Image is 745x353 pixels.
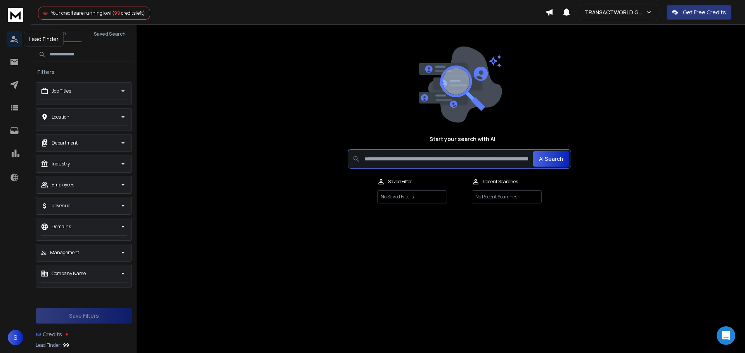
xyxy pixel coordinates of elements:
div: Open Intercom Messenger [717,326,735,345]
span: ( credits left) [112,10,145,16]
p: Domains [52,224,71,230]
p: Industry [52,161,70,167]
img: logo [8,8,23,22]
p: Saved Filter [388,179,412,185]
h3: Filters [34,68,58,76]
p: Management [50,250,79,256]
h1: Start your search with AI [430,135,496,143]
p: Recent Searches [483,179,518,185]
p: No Recent Searches [472,190,542,203]
img: image [417,46,502,123]
p: Location [52,114,69,120]
p: No Saved Filters [377,190,447,203]
span: 99 [63,342,69,348]
a: Credits: [36,327,132,342]
button: Saved Search [86,26,133,42]
button: Get Free Credits [667,5,731,20]
p: Employees [52,182,74,188]
div: Lead Finder [24,32,64,46]
p: Department [52,140,78,146]
p: Company Name [52,270,86,277]
p: Get Free Credits [683,9,726,16]
p: Revenue [52,203,70,209]
button: Search [34,26,81,42]
span: Your credits are running low! [51,10,111,16]
button: S [8,330,23,345]
p: TRANSACTWORLD GROUP [585,9,646,16]
span: Credits: [43,331,64,338]
p: Job Titles [52,88,71,94]
span: 99 [114,10,120,16]
button: AI Search [533,151,569,167]
p: Lead Finder: [36,342,61,348]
